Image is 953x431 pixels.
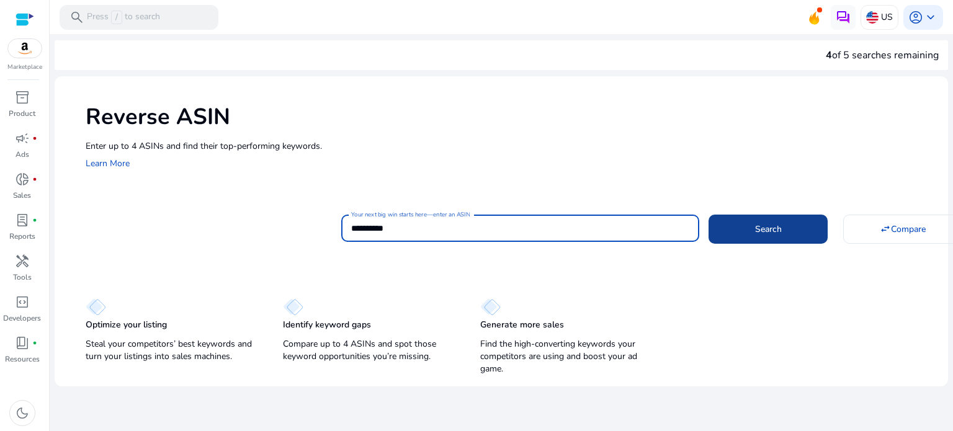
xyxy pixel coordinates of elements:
[351,210,470,219] mat-label: Your next big win starts here—enter an ASIN
[32,177,37,182] span: fiber_manual_record
[480,319,564,331] p: Generate more sales
[15,335,30,350] span: book_4
[5,353,40,365] p: Resources
[881,6,893,28] p: US
[16,149,29,160] p: Ads
[86,319,167,331] p: Optimize your listing
[923,10,938,25] span: keyboard_arrow_down
[15,90,30,105] span: inventory_2
[3,313,41,324] p: Developers
[283,319,371,331] p: Identify keyword gaps
[69,10,84,25] span: search
[908,10,923,25] span: account_circle
[866,11,879,24] img: us.svg
[480,298,501,316] img: diamond.svg
[283,338,455,363] p: Compare up to 4 ASINs and spot those keyword opportunities you’re missing.
[32,218,37,223] span: fiber_manual_record
[86,140,936,153] p: Enter up to 4 ASINs and find their top-performing keywords.
[86,158,130,169] a: Learn More
[86,338,258,363] p: Steal your competitors’ best keywords and turn your listings into sales machines.
[15,254,30,269] span: handyman
[8,39,42,58] img: amazon.svg
[15,172,30,187] span: donut_small
[13,272,32,283] p: Tools
[283,298,303,316] img: diamond.svg
[15,131,30,146] span: campaign
[15,406,30,420] span: dark_mode
[111,11,122,24] span: /
[7,63,42,72] p: Marketplace
[755,223,782,236] span: Search
[87,11,160,24] p: Press to search
[15,295,30,309] span: code_blocks
[880,223,891,234] mat-icon: swap_horiz
[9,231,35,242] p: Reports
[32,340,37,345] span: fiber_manual_record
[86,298,106,316] img: diamond.svg
[480,338,653,375] p: Find the high-converting keywords your competitors are using and boost your ad game.
[9,108,35,119] p: Product
[826,48,939,63] div: of 5 searches remaining
[15,213,30,228] span: lab_profile
[709,215,828,243] button: Search
[86,104,936,130] h1: Reverse ASIN
[826,48,832,62] span: 4
[891,223,926,236] span: Compare
[32,136,37,141] span: fiber_manual_record
[13,190,31,201] p: Sales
